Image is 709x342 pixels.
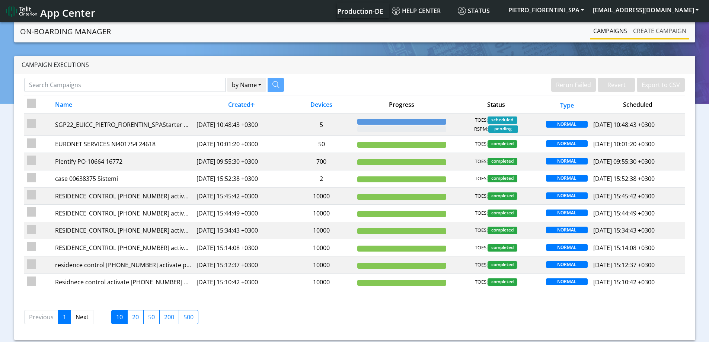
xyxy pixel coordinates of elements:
[546,121,588,128] span: NORMAL
[337,3,383,18] a: Your current platform instance
[55,209,191,218] div: RESIDENCE_CONTROL [PHONE_NUMBER] activate part 2
[194,274,288,291] td: [DATE] 15:10:42 +0300
[194,205,288,222] td: [DATE] 15:44:49 +0300
[488,116,517,124] span: scheduled
[593,121,655,129] span: [DATE] 10:48:43 +0300
[288,153,355,170] td: 700
[593,175,655,183] span: [DATE] 15:52:38 +0300
[475,175,488,182] span: TOES:
[52,96,194,114] th: Name
[55,278,191,287] div: Residnece control activate [PHONE_NUMBER] part 3
[475,244,488,252] span: TOES:
[546,261,588,268] span: NORMAL
[288,205,355,222] td: 10000
[637,78,685,92] button: Export to CSV
[504,3,588,17] button: PIETRO_FIORENTINI_SPA
[337,7,383,16] span: Production-DE
[546,227,588,233] span: NORMAL
[288,239,355,256] td: 10000
[227,78,266,92] button: by Name
[55,226,191,235] div: RESIDENCE_CONTROL [PHONE_NUMBER] activate part 1
[488,244,517,252] span: completed
[475,116,488,124] span: TOES:
[194,187,288,204] td: [DATE] 15:45:42 +0300
[288,222,355,239] td: 10000
[546,278,588,285] span: NORMAL
[194,239,288,256] td: [DATE] 15:14:08 +0300
[354,96,449,114] th: Progress
[488,158,517,165] span: completed
[55,174,191,183] div: case 00638375 Sistemi
[593,192,655,200] span: [DATE] 15:45:42 +0300
[488,278,517,286] span: completed
[24,78,226,92] input: Search Campaigns
[488,175,517,182] span: completed
[458,7,490,15] span: Status
[288,96,355,114] th: Devices
[488,192,517,200] span: completed
[194,256,288,274] td: [DATE] 15:12:37 +0300
[458,7,466,15] img: status.svg
[449,96,543,114] th: Status
[55,120,191,129] div: SGP22_EUICC_PIETRO_FIORENTINI_SPAStarter SIM eSIM 3
[392,7,400,15] img: knowledge.svg
[55,243,191,252] div: RESIDENCE_CONTROL [PHONE_NUMBER] activate part 5
[546,175,588,182] span: NORMAL
[288,135,355,153] td: 50
[590,23,630,38] a: Campaigns
[546,140,588,147] span: NORMAL
[6,5,37,17] img: logo-telit-cinterion-gw-new.png
[593,140,655,148] span: [DATE] 10:01:20 +0300
[58,310,71,324] a: 1
[551,78,596,92] button: Rerun Failed
[488,140,517,148] span: completed
[288,170,355,187] td: 2
[475,278,488,286] span: TOES:
[475,210,488,217] span: TOES:
[488,227,517,234] span: completed
[194,135,288,153] td: [DATE] 10:01:20 +0300
[389,3,455,18] a: Help center
[194,153,288,170] td: [DATE] 09:55:30 +0300
[40,6,95,20] span: App Center
[6,3,94,19] a: App Center
[194,113,288,135] td: [DATE] 10:48:43 +0300
[55,261,191,269] div: residence control [PHONE_NUMBER] activate part 4
[488,125,518,133] span: pending
[488,210,517,217] span: completed
[194,96,288,114] th: Created
[593,226,655,234] span: [DATE] 15:34:43 +0300
[288,274,355,291] td: 10000
[288,113,355,135] td: 5
[546,210,588,216] span: NORMAL
[55,157,191,166] div: Plentify PO-10664 16772
[194,222,288,239] td: [DATE] 15:34:43 +0300
[14,56,695,74] div: Campaign Executions
[194,170,288,187] td: [DATE] 15:52:38 +0300
[20,24,111,39] a: On-Boarding Manager
[588,3,703,17] button: [EMAIL_ADDRESS][DOMAIN_NAME]
[591,96,685,114] th: Scheduled
[593,157,655,166] span: [DATE] 09:55:30 +0300
[288,187,355,204] td: 10000
[598,78,635,92] button: Revert
[55,192,191,201] div: RESIDENCE_CONTROL [PHONE_NUMBER] activate part3
[143,310,160,324] label: 50
[475,261,488,269] span: TOES:
[593,209,655,217] span: [DATE] 15:44:49 +0300
[593,244,655,252] span: [DATE] 15:14:08 +0300
[630,23,689,38] a: Create campaign
[543,96,591,114] th: Type
[71,310,93,324] a: Next
[159,310,179,324] label: 200
[475,158,488,165] span: TOES:
[474,125,488,133] span: RSPM:
[179,310,198,324] label: 500
[488,261,517,269] span: completed
[593,261,655,269] span: [DATE] 15:12:37 +0300
[546,192,588,199] span: NORMAL
[475,140,488,148] span: TOES:
[546,158,588,164] span: NORMAL
[455,3,504,18] a: Status
[546,244,588,251] span: NORMAL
